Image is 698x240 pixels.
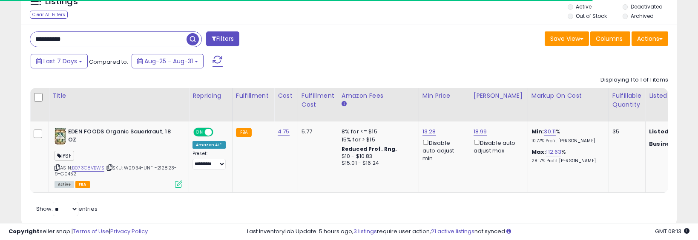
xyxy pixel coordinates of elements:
[342,145,397,152] b: Reduced Prof. Rng.
[247,228,689,236] div: Last InventoryLab Update: 5 hours ago, require user action, not synced.
[206,31,239,46] button: Filters
[192,151,226,170] div: Preset:
[342,136,412,144] div: 15% for > $15
[612,128,639,136] div: 35
[9,227,40,235] strong: Copyright
[576,12,607,20] label: Out of Stock
[342,160,412,167] div: $15.01 - $16.24
[545,31,589,46] button: Save View
[132,54,204,68] button: Aug-25 - Aug-31
[89,58,128,66] span: Compared to:
[655,227,689,235] span: 2025-09-8 08:13 GMT
[43,57,77,65] span: Last 7 Days
[474,138,521,155] div: Disable auto adjust max
[531,148,602,164] div: %
[194,129,205,136] span: ON
[474,91,524,100] div: [PERSON_NAME]
[55,128,182,187] div: ASIN:
[55,164,177,177] span: | SKU: W2934-UNFI-212823-9-G0452
[68,128,172,146] b: EDEN FOODS Organic Sauerkraut, 18 OZ
[302,128,331,136] div: 5.77
[55,151,74,161] span: IPSF
[544,127,556,136] a: 30.11
[612,91,642,109] div: Fulfillable Quantity
[632,31,668,46] button: Actions
[302,91,334,109] div: Fulfillment Cost
[31,54,88,68] button: Last 7 Days
[342,153,412,160] div: $10 - $10.83
[631,3,663,10] label: Deactivated
[531,127,544,136] b: Min:
[278,127,290,136] a: 4.75
[531,158,602,164] p: 28.17% Profit [PERSON_NAME]
[531,128,602,144] div: %
[30,11,68,19] div: Clear All Filters
[528,88,609,121] th: The percentage added to the cost of goods (COGS) that forms the calculator for Min & Max prices.
[531,91,605,100] div: Markup on Cost
[75,181,90,188] span: FBA
[342,91,415,100] div: Amazon Fees
[342,100,347,108] small: Amazon Fees.
[192,91,229,100] div: Repricing
[52,91,185,100] div: Title
[236,128,252,137] small: FBA
[531,138,602,144] p: 10.77% Profit [PERSON_NAME]
[474,127,487,136] a: 18.99
[422,91,466,100] div: Min Price
[596,34,623,43] span: Columns
[342,128,412,136] div: 8% for <= $15
[576,3,592,10] label: Active
[649,140,696,148] b: Business Price:
[649,127,688,136] b: Listed Price:
[546,148,561,156] a: 112.63
[110,227,148,235] a: Privacy Policy
[144,57,193,65] span: Aug-25 - Aug-31
[353,227,377,235] a: 3 listings
[236,91,270,100] div: Fulfillment
[55,181,74,188] span: All listings currently available for purchase on Amazon
[72,164,104,172] a: B073G8VBWS
[531,148,546,156] b: Max:
[422,138,463,163] div: Disable auto adjust min
[431,227,474,235] a: 21 active listings
[590,31,630,46] button: Columns
[422,127,436,136] a: 13.28
[192,141,226,149] div: Amazon AI *
[631,12,654,20] label: Archived
[278,91,294,100] div: Cost
[55,128,66,145] img: 41lznmKsmmL._SL40_.jpg
[36,205,98,213] span: Show: entries
[600,76,668,84] div: Displaying 1 to 1 of 1 items
[73,227,109,235] a: Terms of Use
[212,129,226,136] span: OFF
[9,228,148,236] div: seller snap | |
